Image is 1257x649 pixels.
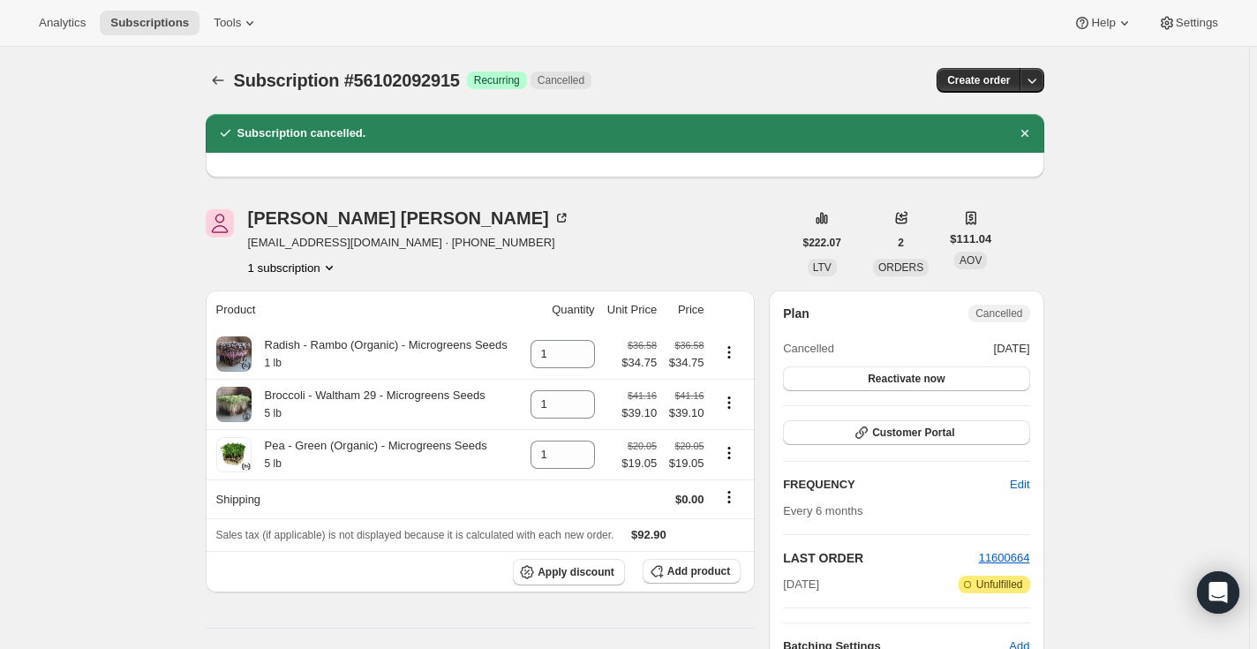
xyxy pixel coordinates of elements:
[887,230,915,255] button: 2
[662,291,709,329] th: Price
[206,291,523,329] th: Product
[621,455,657,472] span: $19.05
[643,559,741,584] button: Add product
[265,407,282,419] small: 5 lb
[1197,571,1239,614] div: Open Intercom Messenger
[206,209,234,238] span: Jennifer Doty
[783,305,809,322] h2: Plan
[868,372,945,386] span: Reactivate now
[206,68,230,93] button: Subscriptions
[216,529,614,541] span: Sales tax (if applicable) is not displayed because it is calculated with each new order.
[628,340,657,351] small: $36.58
[1010,476,1029,494] span: Edit
[628,441,657,451] small: $20.05
[979,551,1030,564] a: 11600664
[216,387,252,422] img: product img
[538,565,614,579] span: Apply discount
[783,476,1010,494] h2: FREQUENCY
[513,559,625,585] button: Apply discount
[667,404,704,422] span: $39.10
[803,236,841,250] span: $222.07
[1063,11,1143,35] button: Help
[631,528,666,541] span: $92.90
[1091,16,1115,30] span: Help
[265,457,282,470] small: 5 lb
[216,336,252,372] img: product img
[878,261,923,274] span: ORDERS
[783,366,1029,391] button: Reactivate now
[667,564,730,578] span: Add product
[248,234,570,252] span: [EMAIL_ADDRESS][DOMAIN_NAME] · [PHONE_NUMBER]
[937,68,1020,93] button: Create order
[600,291,663,329] th: Unit Price
[715,487,743,507] button: Shipping actions
[999,471,1040,499] button: Edit
[234,71,460,90] span: Subscription #56102092915
[214,16,241,30] span: Tools
[715,393,743,412] button: Product actions
[715,343,743,362] button: Product actions
[252,387,485,422] div: Broccoli - Waltham 29 - Microgreens Seeds
[216,437,252,472] img: product img
[1148,11,1229,35] button: Settings
[28,11,96,35] button: Analytics
[667,455,704,472] span: $19.05
[950,230,991,248] span: $111.04
[203,11,269,35] button: Tools
[994,340,1030,358] span: [DATE]
[248,259,338,276] button: Product actions
[947,73,1010,87] span: Create order
[110,16,189,30] span: Subscriptions
[621,354,657,372] span: $34.75
[872,426,954,440] span: Customer Portal
[39,16,86,30] span: Analytics
[538,73,584,87] span: Cancelled
[674,441,704,451] small: $20.05
[628,390,657,401] small: $41.16
[1176,16,1218,30] span: Settings
[667,354,704,372] span: $34.75
[674,340,704,351] small: $36.58
[100,11,199,35] button: Subscriptions
[793,230,852,255] button: $222.07
[975,306,1022,321] span: Cancelled
[474,73,520,87] span: Recurring
[783,420,1029,445] button: Customer Portal
[976,577,1023,592] span: Unfulfilled
[674,390,704,401] small: $41.16
[898,236,904,250] span: 2
[979,549,1030,567] button: 11600664
[715,443,743,463] button: Product actions
[1012,121,1037,146] button: Dismiss notification
[523,291,600,329] th: Quantity
[783,340,834,358] span: Cancelled
[237,125,366,142] h2: Subscription cancelled.
[675,493,704,506] span: $0.00
[252,437,487,472] div: Pea - Green (Organic) - Microgreens Seeds
[783,549,978,567] h2: LAST ORDER
[265,357,282,369] small: 1 lb
[960,254,982,267] span: AOV
[252,336,508,372] div: Radish - Rambo (Organic) - Microgreens Seeds
[813,261,832,274] span: LTV
[783,504,862,517] span: Every 6 months
[248,209,570,227] div: [PERSON_NAME] [PERSON_NAME]
[206,479,523,518] th: Shipping
[621,404,657,422] span: $39.10
[783,576,819,593] span: [DATE]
